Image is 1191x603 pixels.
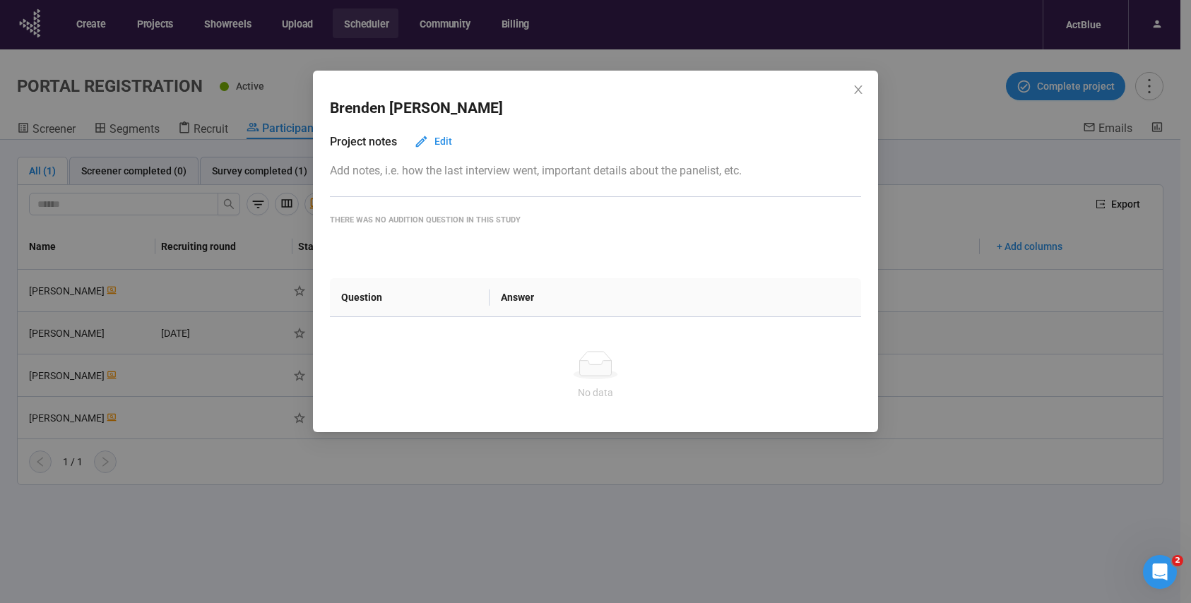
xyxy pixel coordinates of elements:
[330,214,861,226] div: There was no audition question in this study
[853,84,864,95] span: close
[434,133,452,149] span: Edit
[490,278,861,317] th: Answer
[1143,555,1177,589] iframe: Intercom live chat
[347,385,844,400] div: No data
[851,83,866,98] button: Close
[330,133,397,150] h3: Project notes
[330,162,861,179] p: Add notes, i.e. how the last interview went, important details about the panelist, etc.
[1172,555,1183,566] span: 2
[330,97,503,120] h2: Brenden [PERSON_NAME]
[403,130,463,153] button: Edit
[330,278,490,317] th: Question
